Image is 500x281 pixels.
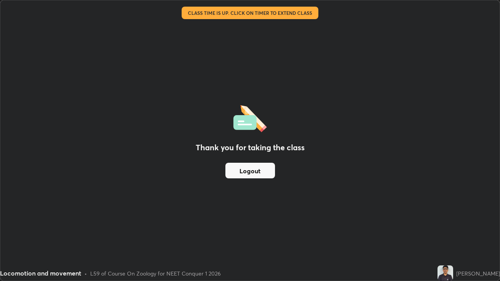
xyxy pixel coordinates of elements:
h2: Thank you for taking the class [196,142,305,153]
img: 9d2f26b94d8741b488ea2bc745646483.jpg [437,265,453,281]
div: • [84,269,87,277]
img: offlineFeedback.1438e8b3.svg [233,103,267,132]
button: Logout [225,163,275,178]
div: [PERSON_NAME] [456,269,500,277]
div: L59 of Course On Zoology for NEET Conquer 1 2026 [90,269,221,277]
